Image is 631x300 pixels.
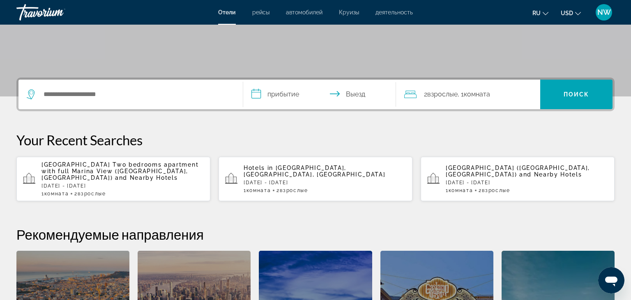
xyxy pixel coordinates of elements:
iframe: Schaltfläche zum Öffnen des Messaging-Fensters [598,267,624,293]
span: Комната [246,188,271,193]
button: [GEOGRAPHIC_DATA] Two bedrooms apartment with full Marina View ([GEOGRAPHIC_DATA], [GEOGRAPHIC_DA... [16,156,210,202]
span: ru [532,10,541,16]
button: Search [540,80,613,109]
p: [DATE] - [DATE] [446,180,608,185]
a: Круизы [339,9,359,16]
span: USD [561,10,573,16]
a: Отели [218,9,236,16]
button: Change language [532,7,548,19]
span: and Nearby Hotels [519,171,582,178]
span: 2 [276,188,308,193]
span: NW [597,8,611,16]
span: 2 [479,188,510,193]
a: Travorium [16,2,99,23]
button: User Menu [593,4,615,21]
span: Взрослые [427,90,458,98]
span: 2 [74,191,106,197]
span: 1 [244,188,271,193]
span: [GEOGRAPHIC_DATA] ([GEOGRAPHIC_DATA], [GEOGRAPHIC_DATA]) [446,165,590,178]
span: Взрослые [78,191,106,197]
a: рейсы [252,9,269,16]
span: 2 [424,89,458,100]
span: , 1 [458,89,490,100]
span: Hotels in [244,165,273,171]
button: Select check in and out date [243,80,396,109]
span: Комната [44,191,69,197]
span: Комната [449,188,473,193]
span: [GEOGRAPHIC_DATA] Two bedrooms apartment with full Marina View ([GEOGRAPHIC_DATA], [GEOGRAPHIC_DA... [41,161,198,181]
a: автомобилей [286,9,322,16]
span: Взрослые [280,188,308,193]
button: Change currency [561,7,581,19]
span: 1 [41,191,69,197]
div: Search widget [18,80,613,109]
span: Комната [464,90,490,98]
button: [GEOGRAPHIC_DATA] ([GEOGRAPHIC_DATA], [GEOGRAPHIC_DATA]) and Nearby Hotels[DATE] - [DATE]1Комната... [421,156,615,202]
button: Travelers: 2 adults, 0 children [396,80,541,109]
span: and Nearby Hotels [115,174,178,181]
a: деятельность [375,9,413,16]
span: Поиск [564,91,590,98]
span: 1 [446,188,473,193]
p: [DATE] - [DATE] [244,180,406,185]
span: Взрослые [482,188,510,193]
p: [DATE] - [DATE] [41,183,204,189]
span: [GEOGRAPHIC_DATA], [GEOGRAPHIC_DATA], [GEOGRAPHIC_DATA] [244,165,385,178]
button: Hotels in [GEOGRAPHIC_DATA], [GEOGRAPHIC_DATA], [GEOGRAPHIC_DATA][DATE] - [DATE]1Комната2Взрослые [219,156,412,202]
p: Your Recent Searches [16,132,615,148]
h2: Рекомендуемые направления [16,226,615,243]
input: Search hotel destination [43,88,230,101]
